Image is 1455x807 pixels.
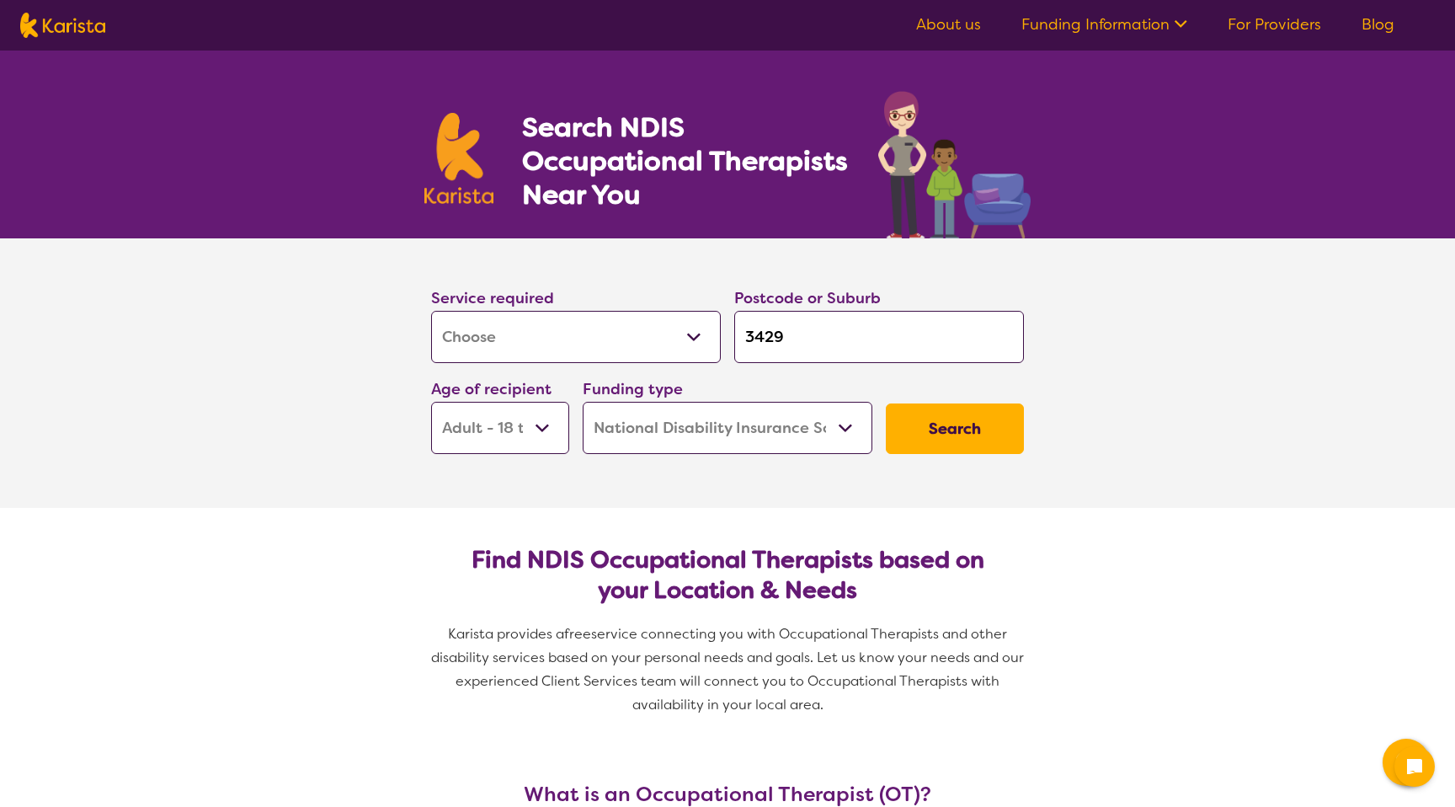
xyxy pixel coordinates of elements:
a: About us [916,14,981,35]
a: Funding Information [1021,14,1187,35]
label: Funding type [583,379,683,399]
h1: Search NDIS Occupational Therapists Near You [522,110,850,211]
img: occupational-therapy [878,91,1031,238]
a: Blog [1362,14,1394,35]
img: Karista logo [424,113,493,204]
a: For Providers [1228,14,1321,35]
label: Service required [431,288,554,308]
span: Karista provides a [448,625,564,643]
span: service connecting you with Occupational Therapists and other disability services based on your p... [431,625,1027,713]
button: Channel Menu [1383,739,1430,786]
img: Karista logo [20,13,105,38]
h3: What is an Occupational Therapist (OT)? [424,783,1031,806]
label: Postcode or Suburb [734,288,881,308]
button: Search [886,403,1024,454]
label: Age of recipient [431,379,552,399]
span: free [564,625,591,643]
h2: Find NDIS Occupational Therapists based on your Location & Needs [445,545,1010,606]
input: Type [734,311,1024,363]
